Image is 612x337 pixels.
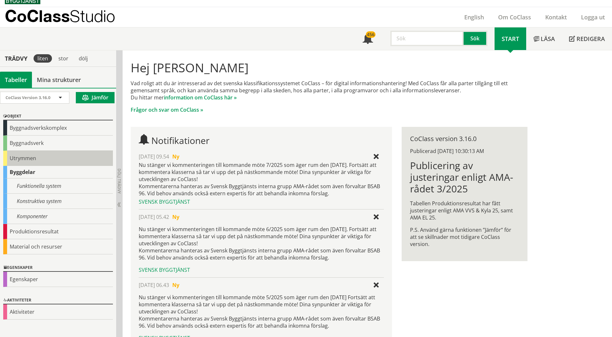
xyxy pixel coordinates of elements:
div: Komponenter [3,209,113,224]
div: Byggnadsverkskomplex [3,120,113,136]
span: Dölj trädvy [116,168,122,194]
h1: Hej [PERSON_NAME] [131,60,527,75]
p: CoClass [5,12,115,20]
div: Svensk Byggtjänst [139,266,384,273]
a: information om CoClass här » [164,94,237,101]
span: Start [502,35,519,43]
div: Produktionsresultat [3,224,113,239]
a: Start [495,27,526,50]
input: Sök [390,31,464,46]
button: Jämför [76,92,115,103]
div: Konstruktiva system [3,194,113,209]
span: CoClass Version 3.16.0 [5,95,50,100]
div: Trädvy [1,55,31,62]
div: 456 [366,31,376,38]
p: Vad roligt att du är intresserad av det svenska klassifikationssystemet CoClass – för digital inf... [131,80,527,101]
div: Objekt [3,113,113,120]
a: Mina strukturer [32,72,86,88]
p: Nu stänger vi kommenteringen till kommande möte 5/2025 som äger rum den [DATE] Fortsätt att komme... [139,294,384,329]
div: Funktionella system [3,179,113,194]
div: Aktiviteter [3,297,113,304]
p: Nu stänger vi kommenteringen till kommande möte 6/2025 som äger rum den [DATE]. Fortsätt att komm... [139,226,384,261]
div: Egenskaper [3,272,113,287]
a: Läsa [526,27,562,50]
div: liten [34,54,52,63]
div: Utrymmen [3,151,113,166]
div: Publicerad [DATE] 10:30:13 AM [410,148,519,155]
div: Byggnadsverk [3,136,113,151]
span: Redigera [577,35,605,43]
span: Ny [172,153,179,160]
a: CoClassStudio [5,7,129,27]
p: P.S. Använd gärna funktionen ”Jämför” för att se skillnader mot tidigare CoClass version. [410,226,519,248]
span: [DATE] 09.54 [139,153,169,160]
span: [DATE] 06.43 [139,281,169,289]
span: Läsa [541,35,555,43]
p: Tabellen Produktionsresultat har fått justeringar enligt AMA VVS & Kyla 25, samt AMA EL 25. [410,200,519,221]
div: Aktiviteter [3,304,113,320]
a: Redigera [562,27,612,50]
div: Byggdelar [3,166,113,179]
div: dölj [75,54,92,63]
span: Notifikationer [363,34,373,45]
span: Ny [172,281,179,289]
a: Kontakt [538,13,574,21]
h1: Publicering av justeringar enligt AMA-rådet 3/2025 [410,160,519,195]
div: Egenskaper [3,264,113,272]
div: CoClass version 3.16.0 [410,135,519,142]
span: Studio [70,6,115,26]
div: stor [55,54,72,63]
div: Nu stänger vi kommenteringen till kommande möte 7/2025 som äger rum den [DATE]. Fortsätt att komm... [139,161,384,197]
button: Sök [464,31,487,46]
span: Ny [172,213,179,220]
a: English [457,13,491,21]
span: Notifikationer [151,134,209,147]
a: Logga ut [574,13,612,21]
a: Frågor och svar om CoClass » [131,106,203,113]
a: Om CoClass [491,13,538,21]
div: Material och resurser [3,239,113,254]
a: 456 [356,27,380,50]
span: [DATE] 05.42 [139,213,169,220]
div: Svensk Byggtjänst [139,198,384,205]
